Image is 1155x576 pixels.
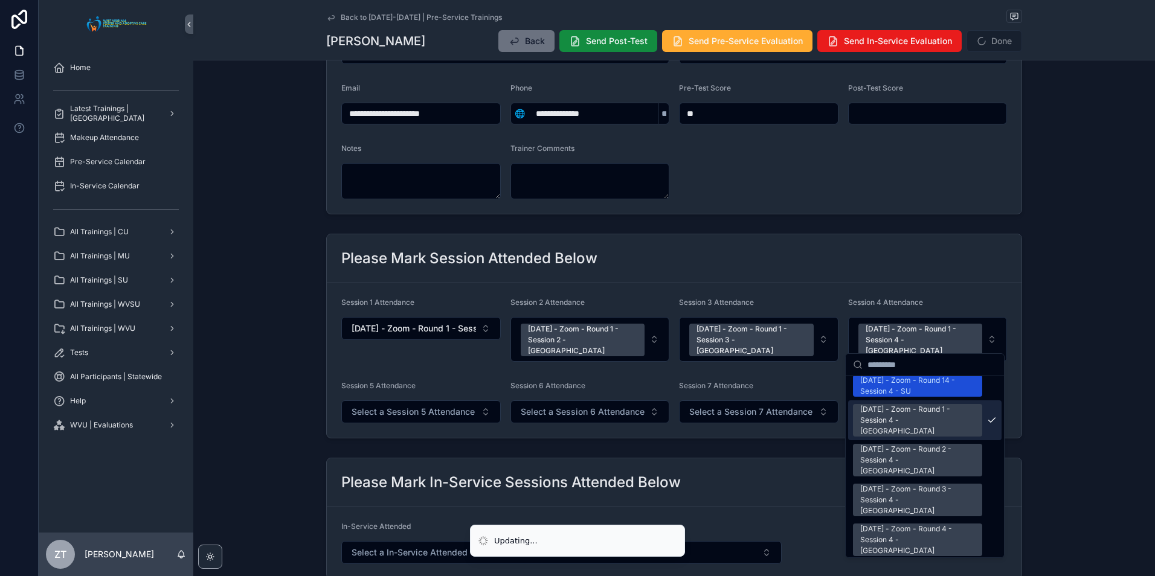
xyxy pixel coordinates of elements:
[70,227,129,237] span: All Trainings | CU
[510,381,585,390] span: Session 6 Attendance
[352,322,476,334] span: [DATE] - Zoom - Round 1 - Session 1 - [GEOGRAPHIC_DATA]
[341,317,501,340] button: Select Button
[848,298,923,307] span: Session 4 Attendance
[662,30,812,52] button: Send Pre-Service Evaluation
[860,404,975,437] div: [DATE] - Zoom - Round 1 - Session 4 - [GEOGRAPHIC_DATA]
[46,57,186,78] a: Home
[46,390,186,412] a: Help
[498,30,555,52] button: Back
[341,13,502,22] span: Back to [DATE]-[DATE] | Pre-Service Trainings
[846,376,1004,557] div: Suggestions
[70,324,135,333] span: All Trainings | WVU
[679,317,838,362] button: Select Button
[848,317,1008,362] button: Select Button
[341,381,416,390] span: Session 5 Attendance
[510,317,670,362] button: Select Button
[697,324,806,356] div: [DATE] - Zoom - Round 1 - Session 3 - [GEOGRAPHIC_DATA]
[70,299,140,309] span: All Trainings | WVSU
[679,400,838,423] button: Select Button
[70,396,86,406] span: Help
[46,414,186,436] a: WVU | Evaluations
[83,14,149,34] img: App logo
[341,83,360,92] span: Email
[860,375,975,397] div: [DATE] - Zoom - Round 14 - Session 4 - SU
[510,83,532,92] span: Phone
[848,83,903,92] span: Post-Test Score
[70,181,140,191] span: In-Service Calendar
[46,366,186,388] a: All Participants | Statewide
[860,484,975,516] div: [DATE] - Zoom - Round 3 - Session 4 - [GEOGRAPHIC_DATA]
[46,318,186,339] a: All Trainings | WVU
[521,406,645,418] span: Select a Session 6 Attendance
[46,293,186,315] a: All Trainings | WVSU
[54,547,66,562] span: ZT
[341,400,501,423] button: Select Button
[510,400,670,423] button: Select Button
[70,420,133,430] span: WVU | Evaluations
[46,269,186,291] a: All Trainings | SU
[494,535,538,547] div: Updating...
[46,127,186,149] a: Makeup Attendance
[689,35,803,47] span: Send Pre-Service Evaluation
[860,444,975,476] div: [DATE] - Zoom - Round 2 - Session 4 - [GEOGRAPHIC_DATA]
[679,83,731,92] span: Pre-Test Score
[70,157,146,167] span: Pre-Service Calendar
[689,406,812,418] span: Select a Session 7 Attendance
[46,342,186,363] a: Tests
[46,221,186,243] a: All Trainings | CU
[817,30,962,52] button: Send In-Service Evaluation
[511,103,529,124] button: Select Button
[528,324,638,356] div: [DATE] - Zoom - Round 1 - Session 2 - [GEOGRAPHIC_DATA]
[46,245,186,267] a: All Trainings | MU
[70,348,88,357] span: Tests
[679,381,753,390] span: Session 7 Attendance
[525,35,545,47] span: Back
[341,522,411,531] span: In-Service Attended
[70,63,91,72] span: Home
[326,13,502,22] a: Back to [DATE]-[DATE] | Pre-Service Trainings
[559,30,657,52] button: Send Post-Test
[341,144,361,153] span: Notes
[70,275,128,285] span: All Trainings | SU
[70,251,130,261] span: All Trainings | MU
[352,546,468,558] span: Select a In-Service Attended
[586,35,648,47] span: Send Post-Test
[46,151,186,173] a: Pre-Service Calendar
[352,406,475,418] span: Select a Session 5 Attendance
[866,324,976,356] div: [DATE] - Zoom - Round 1 - Session 4 - [GEOGRAPHIC_DATA]
[326,33,425,50] h1: [PERSON_NAME]
[341,541,782,564] button: Select Button
[70,133,139,142] span: Makeup Attendance
[341,298,414,307] span: Session 1 Attendance
[341,249,597,268] h2: Please Mark Session Attended Below
[341,473,681,492] h2: Please Mark In-Service Sessions Attended Below
[515,107,525,120] span: 🌐
[39,48,193,452] div: scrollable content
[510,144,574,153] span: Trainer Comments
[510,298,585,307] span: Session 2 Attendance
[70,104,158,123] span: Latest Trainings | [GEOGRAPHIC_DATA]
[46,103,186,124] a: Latest Trainings | [GEOGRAPHIC_DATA]
[70,372,162,382] span: All Participants | Statewide
[85,548,154,560] p: [PERSON_NAME]
[46,175,186,197] a: In-Service Calendar
[860,523,975,556] div: [DATE] - Zoom - Round 4 - Session 4 - [GEOGRAPHIC_DATA]
[679,298,754,307] span: Session 3 Attendance
[844,35,952,47] span: Send In-Service Evaluation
